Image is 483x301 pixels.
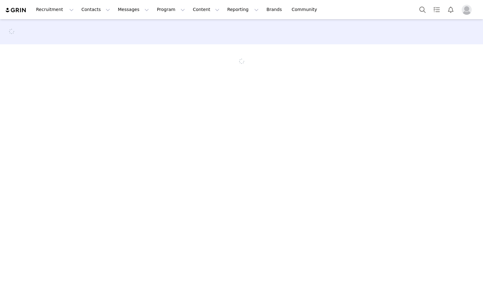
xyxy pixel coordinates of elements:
[153,3,189,17] button: Program
[444,3,458,17] button: Notifications
[78,3,114,17] button: Contacts
[32,3,77,17] button: Recruitment
[462,5,472,15] img: placeholder-profile.jpg
[189,3,223,17] button: Content
[223,3,262,17] button: Reporting
[430,3,444,17] a: Tasks
[263,3,287,17] a: Brands
[288,3,324,17] a: Community
[458,5,478,15] button: Profile
[5,7,27,13] img: grin logo
[114,3,153,17] button: Messages
[416,3,429,17] button: Search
